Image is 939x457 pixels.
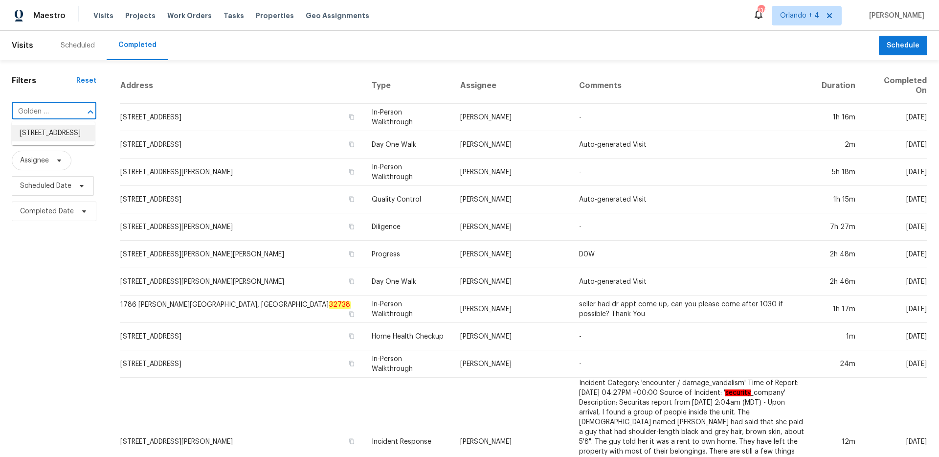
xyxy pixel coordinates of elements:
span: Work Orders [167,11,212,21]
td: Diligence [364,213,452,241]
div: 136 [758,6,764,16]
li: [STREET_ADDRESS] [12,125,95,141]
td: [DATE] [863,268,927,296]
td: [DATE] [863,241,927,268]
td: [STREET_ADDRESS] [120,186,364,213]
td: [PERSON_NAME] [452,350,572,378]
td: [STREET_ADDRESS][PERSON_NAME][PERSON_NAME] [120,241,364,268]
td: [STREET_ADDRESS][PERSON_NAME][PERSON_NAME] [120,268,364,296]
td: In-Person Walkthrough [364,104,452,131]
th: Duration [814,68,863,104]
th: Assignee [452,68,572,104]
td: Day One Walk [364,268,452,296]
td: 5h 18m [814,159,863,186]
span: Visits [12,35,33,56]
td: Auto-generated Visit [571,268,813,296]
button: Close [84,105,97,119]
td: [PERSON_NAME] [452,213,572,241]
td: [DATE] [863,104,927,131]
td: D0W [571,241,813,268]
td: 1m [814,323,863,350]
button: Copy Address [347,359,356,368]
td: - [571,213,813,241]
td: [STREET_ADDRESS] [120,131,364,159]
td: [DATE] [863,159,927,186]
button: Copy Address [347,140,356,149]
div: Reset [76,76,96,86]
th: Type [364,68,452,104]
td: [STREET_ADDRESS][PERSON_NAME] [120,159,364,186]
td: Auto-generated Visit [571,186,813,213]
td: [PERSON_NAME] [452,268,572,296]
td: [PERSON_NAME] [452,104,572,131]
td: 2h 48m [814,241,863,268]
span: Schedule [887,40,919,52]
td: seller had dr appt come up, can you please come after 1030 if possible? Thank You [571,296,813,323]
span: [PERSON_NAME] [865,11,924,21]
td: [DATE] [863,350,927,378]
td: 2h 46m [814,268,863,296]
td: Day One Walk [364,131,452,159]
td: 2m [814,131,863,159]
button: Schedule [879,36,927,56]
th: Completed On [863,68,927,104]
button: Copy Address [347,195,356,204]
input: Search for an address... [12,104,69,119]
td: [STREET_ADDRESS] [120,323,364,350]
td: [DATE] [863,323,927,350]
button: Copy Address [347,113,356,121]
td: 24m [814,350,863,378]
td: [PERSON_NAME] [452,131,572,159]
button: Copy Address [347,310,356,319]
td: Auto-generated Visit [571,131,813,159]
td: - [571,104,813,131]
button: Copy Address [347,437,356,446]
td: [PERSON_NAME] [452,296,572,323]
td: 1h 15m [814,186,863,213]
span: Visits [93,11,113,21]
span: Maestro [33,11,66,21]
td: Home Health Checkup [364,323,452,350]
span: Properties [256,11,294,21]
td: In-Person Walkthrough [364,350,452,378]
td: - [571,159,813,186]
td: 1h 16m [814,104,863,131]
td: [DATE] [863,186,927,213]
td: - [571,323,813,350]
td: [STREET_ADDRESS] [120,350,364,378]
td: 1786 [PERSON_NAME][GEOGRAPHIC_DATA], [GEOGRAPHIC_DATA] [120,296,364,323]
span: Tasks [224,12,244,19]
th: Address [120,68,364,104]
td: - [571,350,813,378]
td: 1h 17m [814,296,863,323]
span: Geo Assignments [306,11,369,21]
td: Progress [364,241,452,268]
span: Scheduled Date [20,181,71,191]
td: 7h 27m [814,213,863,241]
span: Assignee [20,156,49,165]
td: In-Person Walkthrough [364,296,452,323]
em: 32738 [329,301,351,309]
span: Projects [125,11,156,21]
td: [STREET_ADDRESS] [120,104,364,131]
div: Scheduled [61,41,95,50]
h1: Filters [12,76,76,86]
td: [PERSON_NAME] [452,323,572,350]
td: [DATE] [863,296,927,323]
td: Quality Control [364,186,452,213]
button: Copy Address [347,167,356,176]
td: [STREET_ADDRESS][PERSON_NAME] [120,213,364,241]
td: [DATE] [863,213,927,241]
td: [PERSON_NAME] [452,159,572,186]
td: [PERSON_NAME] [452,186,572,213]
button: Copy Address [347,277,356,286]
div: Completed [118,40,156,50]
button: Copy Address [347,222,356,231]
span: Completed Date [20,206,74,216]
button: Copy Address [347,332,356,341]
th: Comments [571,68,813,104]
td: In-Person Walkthrough [364,159,452,186]
td: [PERSON_NAME] [452,241,572,268]
button: Copy Address [347,250,356,258]
td: [DATE] [863,131,927,159]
